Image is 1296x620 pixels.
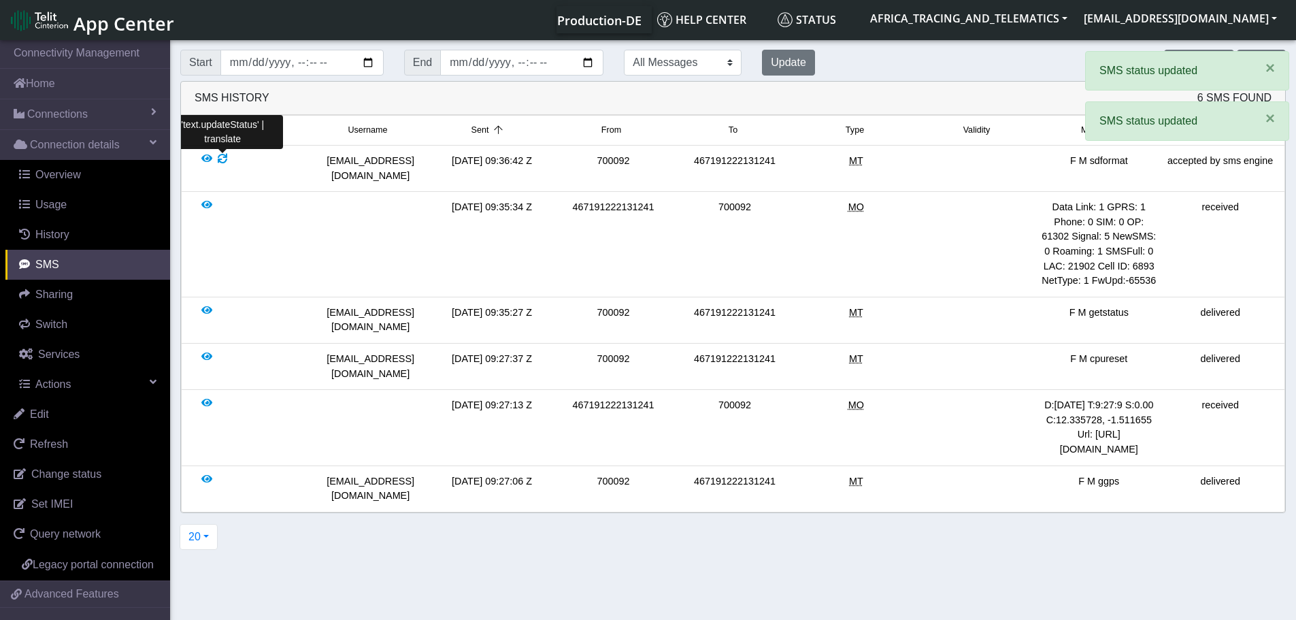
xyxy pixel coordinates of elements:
[5,190,170,220] a: Usage
[431,306,552,335] div: [DATE] 09:35:27 Z
[657,12,746,27] span: Help center
[1099,113,1245,129] p: SMS status updated
[431,200,552,289] div: [DATE] 09:35:34 Z
[181,82,1285,115] div: SMS History
[35,259,59,270] span: SMS
[38,348,80,360] span: Services
[35,289,73,300] span: Sharing
[1160,352,1281,381] div: delivered
[35,169,81,180] span: Overview
[1237,50,1286,76] button: Export
[674,200,795,289] div: 700092
[5,370,170,399] a: Actions
[30,137,120,153] span: Connection details
[849,353,863,364] span: Mobile Terminated
[348,124,387,137] span: Username
[11,10,68,31] img: logo-telit-cinterion-gw-new.png
[5,340,170,370] a: Services
[27,106,88,123] span: Connections
[310,352,431,381] div: [EMAIL_ADDRESS][DOMAIN_NAME]
[552,398,674,457] div: 467191222131241
[674,154,795,183] div: 467191222131241
[552,306,674,335] div: 700092
[552,154,674,183] div: 700092
[180,524,218,550] button: 20
[5,280,170,310] a: Sharing
[431,474,552,504] div: [DATE] 09:27:06 Z
[652,6,772,33] a: Help center
[5,160,170,190] a: Overview
[31,498,73,510] span: Set IMEI
[1038,352,1159,381] div: F M cpureset
[24,586,119,602] span: Advanced Features
[162,115,283,149] div: 'text.updateStatus' | translate
[848,399,864,410] span: Mobile Originated
[1038,474,1159,504] div: F M ggps
[35,378,71,390] span: Actions
[35,319,67,330] span: Switch
[846,124,864,137] span: Type
[431,154,552,183] div: [DATE] 09:36:42 Z
[1038,398,1159,457] div: D:[DATE] T:9:27:9 S:0.00 C:12.335728, -1.511655 Url: [URL][DOMAIN_NAME]
[431,352,552,381] div: [DATE] 09:27:37 Z
[1099,63,1245,79] p: SMS status updated
[5,250,170,280] a: SMS
[557,12,642,29] span: Production-DE
[11,5,172,35] a: App Center
[1265,59,1275,77] span: ×
[1160,154,1281,183] div: accepted by sms engine
[552,474,674,504] div: 700092
[31,468,101,480] span: Change status
[1076,6,1285,31] button: [EMAIL_ADDRESS][DOMAIN_NAME]
[35,199,67,210] span: Usage
[556,6,641,33] a: Your current platform instance
[310,306,431,335] div: [EMAIL_ADDRESS][DOMAIN_NAME]
[1160,200,1281,289] div: received
[849,476,863,487] span: Mobile Terminated
[30,528,101,540] span: Query network
[778,12,836,27] span: Status
[1160,306,1281,335] div: delivered
[1252,102,1289,135] button: Close
[848,201,864,212] span: Mobile Originated
[674,352,795,381] div: 467191222131241
[862,6,1076,31] button: AFRICA_TRACING_AND_TELEMATICS
[310,154,431,183] div: [EMAIL_ADDRESS][DOMAIN_NAME]
[729,124,737,137] span: To
[1265,109,1275,127] span: ×
[35,229,69,240] span: History
[849,307,863,318] span: Mobile Terminated
[33,559,154,570] span: Legacy portal connection
[762,50,815,76] button: Update
[674,398,795,457] div: 700092
[1164,50,1233,76] button: Send SMS
[552,200,674,289] div: 467191222131241
[180,50,221,76] span: Start
[471,124,489,137] span: Sent
[1038,306,1159,335] div: F M getstatus
[1160,474,1281,504] div: delivered
[73,11,174,36] span: App Center
[30,438,68,450] span: Refresh
[657,12,672,27] img: knowledge.svg
[849,155,863,166] span: Mobile Terminated
[310,474,431,504] div: [EMAIL_ADDRESS][DOMAIN_NAME]
[778,12,793,27] img: status.svg
[674,306,795,335] div: 467191222131241
[431,398,552,457] div: [DATE] 09:27:13 Z
[601,124,621,137] span: From
[1081,124,1116,137] span: Message
[552,352,674,381] div: 700092
[1252,52,1289,84] button: Close
[1038,154,1159,183] div: F M sdformat
[30,408,49,420] span: Edit
[963,124,991,137] span: Validity
[1160,398,1281,457] div: received
[5,220,170,250] a: History
[772,6,862,33] a: Status
[404,50,441,76] span: End
[1038,200,1159,289] div: Data Link: 1 GPRS: 1 Phone: 0 SIM: 0 OP: 61302 Signal: 5 NewSMS: 0 Roaming: 1 SMSFull: 0 LAC: 219...
[674,474,795,504] div: 467191222131241
[5,310,170,340] a: Switch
